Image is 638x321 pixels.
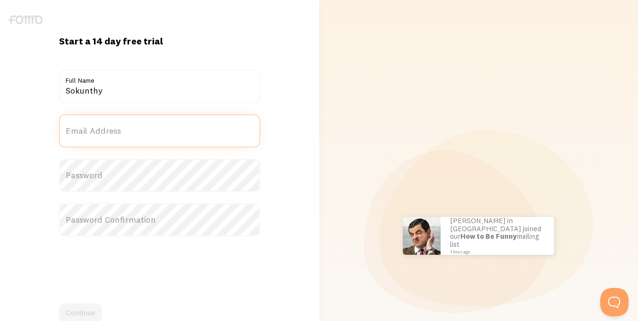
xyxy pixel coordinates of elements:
label: Full Name [59,70,260,86]
label: Email Address [59,114,260,147]
iframe: reCAPTCHA [59,248,203,285]
img: fomo-logo-gray-b99e0e8ada9f9040e2984d0d95b3b12da0074ffd48d1e5cb62ac37fc77b0b268.svg [9,15,43,24]
iframe: Help Scout Beacon - Open [600,288,629,316]
label: Password [59,159,260,192]
h1: Start a 14 day free trial [59,35,260,47]
label: Password Confirmation [59,203,260,236]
